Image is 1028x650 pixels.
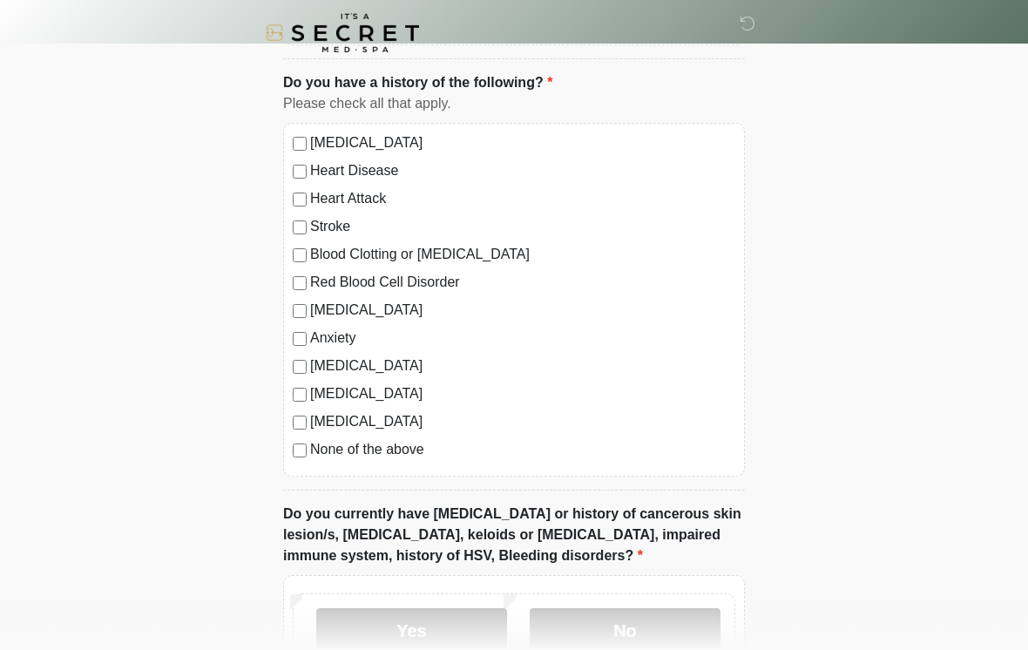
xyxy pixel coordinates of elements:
label: Red Blood Cell Disorder [310,272,735,293]
input: [MEDICAL_DATA] [293,388,307,402]
input: [MEDICAL_DATA] [293,360,307,374]
img: It's A Secret Med Spa Logo [266,13,419,52]
input: Blood Clotting or [MEDICAL_DATA] [293,248,307,262]
label: Stroke [310,216,735,237]
input: None of the above [293,443,307,457]
label: [MEDICAL_DATA] [310,383,735,404]
div: Please check all that apply. [283,93,745,114]
input: [MEDICAL_DATA] [293,304,307,318]
label: [MEDICAL_DATA] [310,300,735,321]
label: [MEDICAL_DATA] [310,411,735,432]
input: [MEDICAL_DATA] [293,137,307,151]
label: Do you currently have [MEDICAL_DATA] or history of cancerous skin lesion/s, [MEDICAL_DATA], keloi... [283,504,745,566]
input: Anxiety [293,332,307,346]
label: Heart Attack [310,188,735,209]
label: [MEDICAL_DATA] [310,355,735,376]
label: None of the above [310,439,735,460]
label: Anxiety [310,328,735,349]
input: [MEDICAL_DATA] [293,416,307,430]
label: Blood Clotting or [MEDICAL_DATA] [310,244,735,265]
label: [MEDICAL_DATA] [310,132,735,153]
label: Heart Disease [310,160,735,181]
input: Heart Disease [293,165,307,179]
input: Heart Attack [293,193,307,207]
input: Red Blood Cell Disorder [293,276,307,290]
input: Stroke [293,220,307,234]
label: Do you have a history of the following? [283,72,552,93]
